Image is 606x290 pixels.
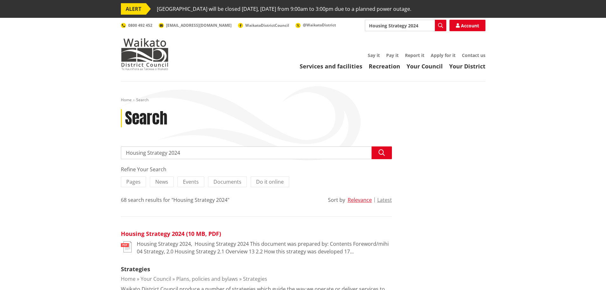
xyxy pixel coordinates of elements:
[300,62,362,70] a: Services and facilities
[121,196,229,204] div: 68 search results for "Housing Strategy 2024"
[405,52,424,58] a: Report it
[121,275,136,282] a: Home
[348,197,372,203] button: Relevance
[176,275,238,282] a: Plans, policies and bylaws
[407,62,443,70] a: Your Council
[386,52,399,58] a: Pay it
[365,20,446,31] input: Search input
[128,23,152,28] span: 0800 492 452
[121,23,152,28] a: 0800 492 452
[243,275,267,282] a: Strategies
[121,38,169,70] img: Waikato District Council - Te Kaunihera aa Takiwaa o Waikato
[157,3,411,15] span: [GEOGRAPHIC_DATA] will be closed [DATE], [DATE] from 9:00am to 3:00pm due to a planned power outage.
[137,240,392,255] p: Housing Strategy 2024, ﻿ Housing Strategy 2024 This document was prepared by: Contents Foreword/m...
[256,178,284,185] span: Do it online
[166,23,232,28] span: [EMAIL_ADDRESS][DOMAIN_NAME]
[126,178,141,185] span: Pages
[377,197,392,203] button: Latest
[183,178,199,185] span: Events
[125,109,167,128] h1: Search
[369,62,400,70] a: Recreation
[462,52,485,58] a: Contact us
[141,275,171,282] a: Your Council
[245,23,289,28] span: WaikatoDistrictCouncil
[368,52,380,58] a: Say it
[121,265,150,273] a: Strategies
[328,196,345,204] div: Sort by
[121,241,132,252] img: document-pdf.svg
[577,263,600,286] iframe: Messenger Launcher
[121,3,146,15] span: ALERT
[159,23,232,28] a: [EMAIL_ADDRESS][DOMAIN_NAME]
[136,97,149,103] span: Search
[449,62,485,70] a: Your District
[155,178,168,185] span: News
[431,52,456,58] a: Apply for it
[121,146,392,159] input: Search input
[121,230,221,237] a: Housing Strategy 2024 (10 MB, PDF)
[121,166,392,173] div: Refine Your Search
[213,178,241,185] span: Documents
[238,23,289,28] a: WaikatoDistrictCouncil
[449,20,485,31] a: Account
[296,22,336,28] a: @WaikatoDistrict
[121,97,485,103] nav: breadcrumb
[121,97,132,103] a: Home
[303,22,336,28] span: @WaikatoDistrict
